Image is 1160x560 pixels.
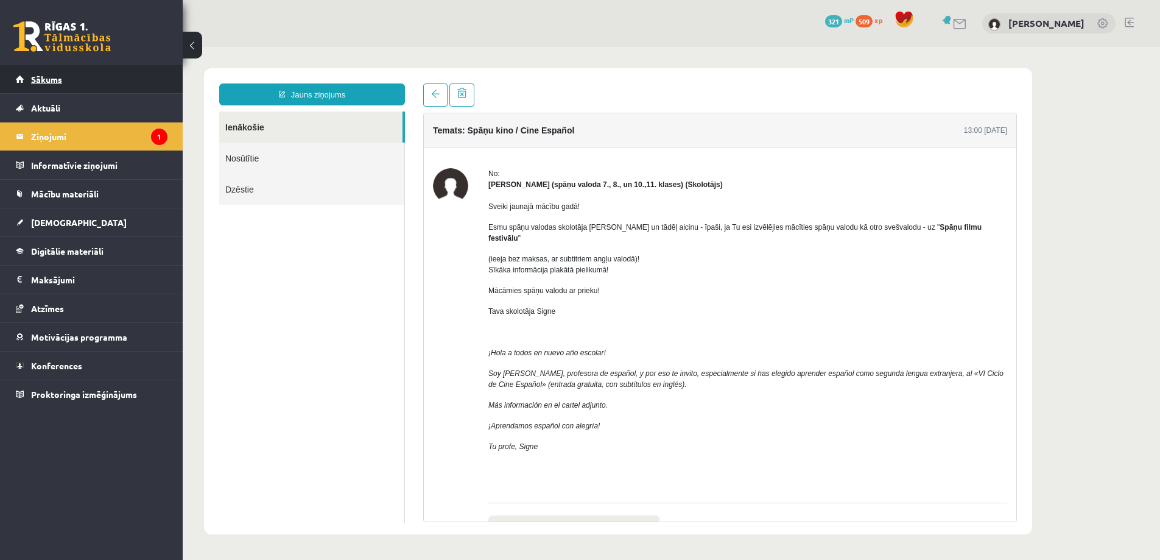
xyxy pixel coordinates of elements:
a: Mācību materiāli [16,180,167,208]
a: Sākums [16,65,167,93]
img: Alise Estere Bojane [988,18,1000,30]
a: Dzēstie [37,127,222,158]
a: 509 xp [856,15,888,25]
legend: Informatīvie ziņojumi [31,151,167,179]
span: mP [844,15,854,25]
a: Atzīmes [16,294,167,322]
strong: [PERSON_NAME] (spāņu valoda 7., 8., un 10.,11. klases) (Skolotājs) [306,133,540,142]
span: 509 [856,15,873,27]
span: Sākums [31,74,62,85]
a: Ziņojumi1 [16,122,167,151]
span: Tava skolotāja Signe [306,260,373,269]
a: Jauns ziņojums [37,37,222,58]
span: (ieeja bez maksas, ar subtitriem angļu valodā)! Sīkāka informācija plakātā pielikumā! [306,208,457,227]
span: 321 [825,15,842,27]
a: Proktoringa izmēģinājums [16,380,167,408]
span: Digitālie materiāli [31,246,104,257]
a: [DEMOGRAPHIC_DATA] [16,208,167,236]
a: Motivācijas programma [16,323,167,351]
h4: Temats: Spāņu kino / Cine Español [250,79,392,88]
span: Aktuāli [31,102,60,113]
a: [PERSON_NAME] [1008,17,1084,29]
a: Nosūtītie [37,96,222,127]
span: ¡Hola a todos en nuevo año escolar! [306,302,423,310]
span: Konferences [31,360,82,371]
span: Atzīmes [31,303,64,314]
div: No: [306,121,824,132]
div: 13:00 [DATE] [781,78,824,89]
img: Signe Sirmā (spāņu valoda 7., 8., un 10.,11. klases) [250,121,286,157]
span: Mācāmies spāņu valodu ar prieku! [306,239,417,248]
a: Rīgas 1. Tālmācības vidusskola [13,21,111,52]
span: Más información en el cartel adjunto. [306,354,425,363]
a: Aktuāli [16,94,167,122]
legend: Maksājumi [31,266,167,294]
a: 321 mP [825,15,854,25]
a: Konferences [16,352,167,380]
span: Proktoringa izmēģinājums [31,389,137,400]
span: Mācību materiāli [31,188,99,199]
a: Ienākošie [37,65,220,96]
span: Motivācijas programma [31,331,127,342]
a: Informatīvie ziņojumi [16,151,167,179]
span: ¡Aprendamos español con alegría! [306,375,417,383]
span: Soy [PERSON_NAME], profesora de español, y por eso te invito, especialmente si has elegido aprend... [306,322,821,342]
legend: Ziņojumi [31,122,167,151]
a: Maksājumi [16,266,167,294]
span: xp [874,15,882,25]
span: Sveiki jaunajā mācību gadā! [306,155,397,164]
span: Tu profe, Signe [306,395,355,404]
span: Esmu spāņu valodas skolotāja [PERSON_NAME] un tādēļ aicinu - īpaši, ja Tu esi izvēlējies mācīties... [306,176,799,196]
a: Digitālie materiāli [16,237,167,265]
i: 1 [151,129,167,145]
span: [DEMOGRAPHIC_DATA] [31,217,127,228]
